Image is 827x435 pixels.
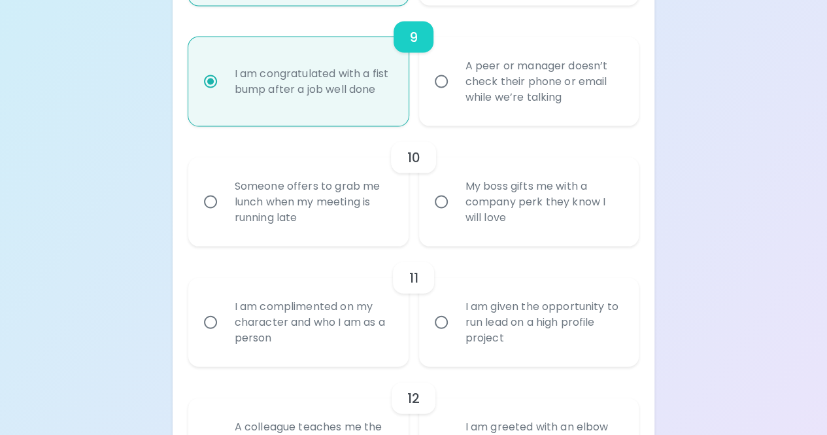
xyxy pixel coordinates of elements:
[188,6,639,126] div: choice-group-check
[224,163,401,241] div: Someone offers to grab me lunch when my meeting is running late
[407,388,420,409] h6: 12
[455,283,632,362] div: I am given the opportunity to run lead on a high profile project
[224,283,401,362] div: I am complimented on my character and who I am as a person
[188,126,639,247] div: choice-group-check
[409,27,418,48] h6: 9
[409,268,418,288] h6: 11
[455,43,632,121] div: A peer or manager doesn’t check their phone or email while we’re talking
[455,163,632,241] div: My boss gifts me with a company perk they know I will love
[407,147,420,168] h6: 10
[188,247,639,367] div: choice-group-check
[224,50,401,113] div: I am congratulated with a fist bump after a job well done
